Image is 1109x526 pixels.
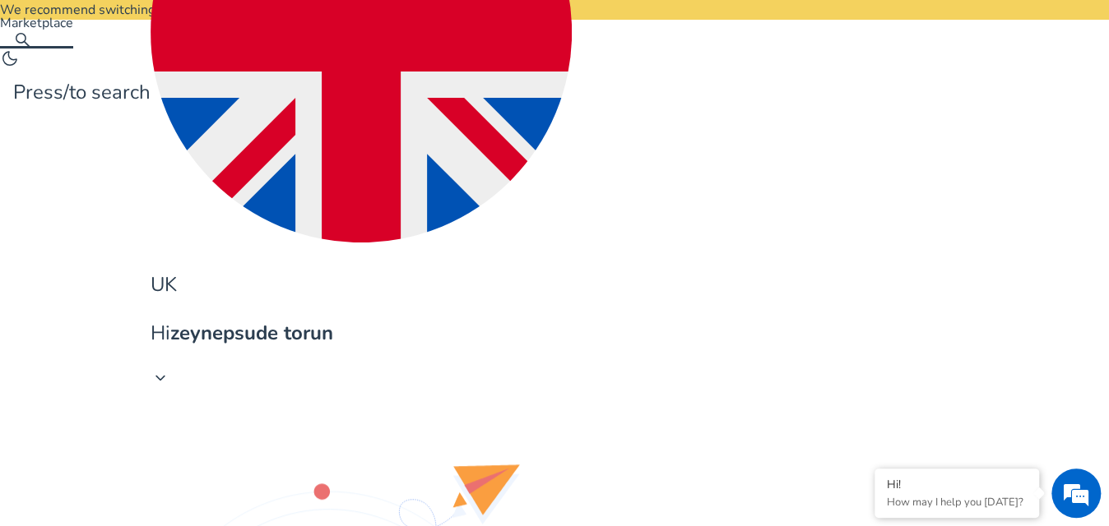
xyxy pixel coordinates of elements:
p: UK [151,270,572,299]
p: Press to search [13,78,151,107]
p: How may I help you today? [887,495,1027,510]
p: Hi [151,319,572,348]
b: zeynepsude torun [170,320,333,346]
span: keyboard_arrow_down [151,368,170,388]
div: Hi! [887,477,1027,492]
